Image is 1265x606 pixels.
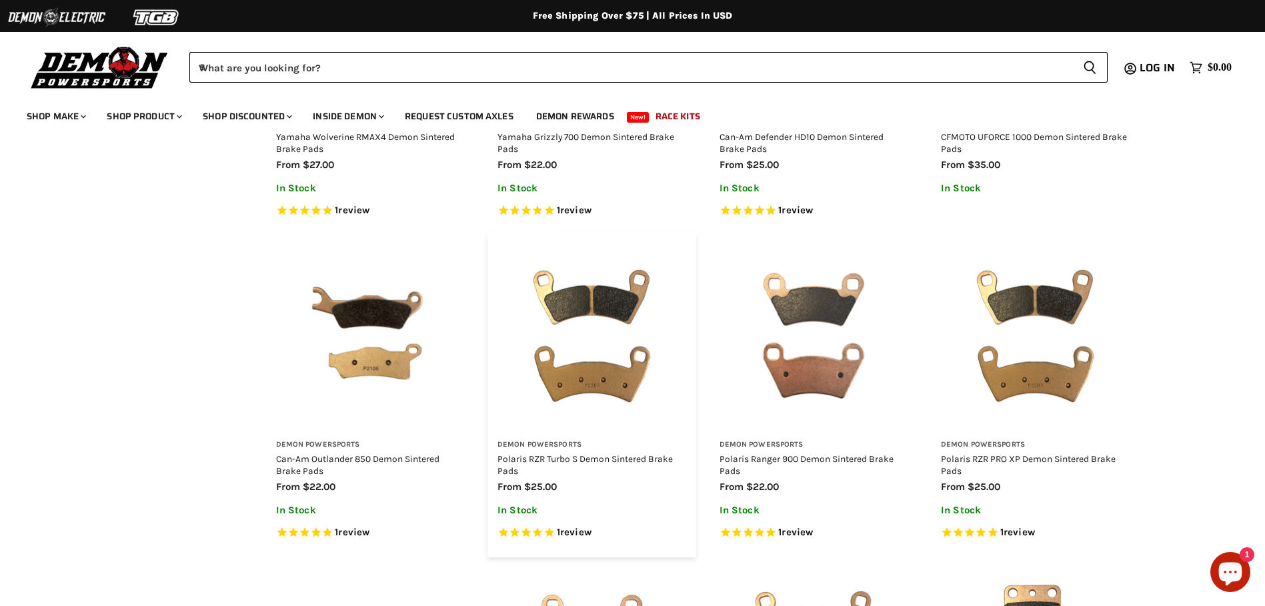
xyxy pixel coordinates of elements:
[720,183,908,194] p: In Stock
[1140,59,1175,76] span: Log in
[303,159,334,171] span: $27.00
[782,526,813,538] span: review
[1183,58,1238,77] a: $0.00
[497,159,521,171] span: from
[646,103,710,130] a: Race Kits
[782,205,813,217] span: review
[276,505,465,516] p: In Stock
[1206,552,1254,595] inbox-online-store-chat: Shopify online store chat
[1072,52,1108,83] button: Search
[746,481,779,493] span: $22.00
[720,481,744,493] span: from
[17,103,94,130] a: Shop Make
[97,103,190,130] a: Shop Product
[968,159,1000,171] span: $35.00
[497,481,521,493] span: from
[526,103,624,130] a: Demon Rewards
[941,159,965,171] span: from
[276,526,465,540] span: Rated 5.0 out of 5 stars 1 reviews
[335,205,369,217] span: 1 reviews
[276,440,465,450] h3: Demon Powersports
[276,204,465,218] span: Rated 5.0 out of 5 stars 1 reviews
[497,440,686,450] h3: Demon Powersports
[941,453,1116,476] a: Polaris RZR PRO XP Demon Sintered Brake Pads
[99,10,1166,22] div: Free Shipping Over $75 | All Prices In USD
[276,131,455,154] a: Yamaha Wolverine RMAX4 Demon Sintered Brake Pads
[193,103,300,130] a: Shop Discounted
[497,242,686,431] img: Polaris RZR Turbo S Demon Sintered Brake Pads
[276,481,300,493] span: from
[497,505,686,516] p: In Stock
[7,5,107,30] img: Demon Electric Logo 2
[720,440,908,450] h3: Demon Powersports
[497,183,686,194] p: In Stock
[941,242,1130,431] img: Polaris RZR PRO XP Demon Sintered Brake Pads
[524,481,557,493] span: $25.00
[941,183,1130,194] p: In Stock
[778,205,813,217] span: 1 reviews
[497,131,674,154] a: Yamaha Grizzly 700 Demon Sintered Brake Pads
[395,103,523,130] a: Request Custom Axles
[968,481,1000,493] span: $25.00
[27,43,173,91] img: Demon Powersports
[627,112,650,123] span: New!
[276,242,465,431] img: Can-Am Outlander 850 Demon Sintered Brake Pads
[17,97,1228,130] ul: Main menu
[720,526,908,540] span: Rated 5.0 out of 5 stars 1 reviews
[1000,526,1035,538] span: 1 reviews
[497,526,686,540] span: Rated 5.0 out of 5 stars 1 reviews
[557,205,591,217] span: 1 reviews
[941,505,1130,516] p: In Stock
[189,52,1072,83] input: When autocomplete results are available use up and down arrows to review and enter to select
[941,481,965,493] span: from
[189,52,1108,83] form: Product
[338,526,369,538] span: review
[338,205,369,217] span: review
[720,131,884,154] a: Can-Am Defender HD10 Demon Sintered Brake Pads
[720,204,908,218] span: Rated 5.0 out of 5 stars 1 reviews
[303,103,392,130] a: Inside Demon
[941,526,1130,540] span: Rated 5.0 out of 5 stars 1 reviews
[720,453,894,476] a: Polaris Ranger 900 Demon Sintered Brake Pads
[497,204,686,218] span: Rated 5.0 out of 5 stars 1 reviews
[335,526,369,538] span: 1 reviews
[1134,62,1183,74] a: Log in
[497,453,673,476] a: Polaris RZR Turbo S Demon Sintered Brake Pads
[524,159,557,171] span: $22.00
[778,526,813,538] span: 1 reviews
[1004,526,1035,538] span: review
[557,526,591,538] span: 1 reviews
[720,242,908,431] img: Polaris Ranger 900 Demon Sintered Brake Pads
[276,453,439,476] a: Can-Am Outlander 850 Demon Sintered Brake Pads
[941,440,1130,450] h3: Demon Powersports
[941,131,1127,154] a: CFMOTO UFORCE 1000 Demon Sintered Brake Pads
[276,159,300,171] span: from
[560,526,591,538] span: review
[720,159,744,171] span: from
[276,183,465,194] p: In Stock
[303,481,335,493] span: $22.00
[560,205,591,217] span: review
[1208,61,1232,74] span: $0.00
[107,5,207,30] img: TGB Logo 2
[746,159,779,171] span: $25.00
[720,505,908,516] p: In Stock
